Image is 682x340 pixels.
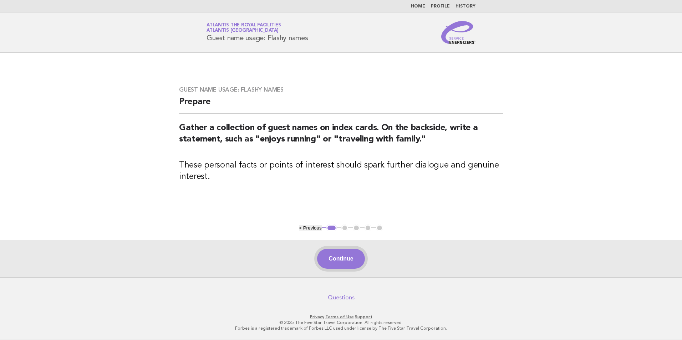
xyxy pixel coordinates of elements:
a: Atlantis The Royal FacilitiesAtlantis [GEOGRAPHIC_DATA] [207,23,281,33]
a: Questions [328,294,355,301]
h1: Guest name usage: Flashy names [207,23,308,42]
img: Service Energizers [441,21,475,44]
h3: Guest name usage: Flashy names [179,86,503,93]
a: History [455,4,475,9]
a: Home [411,4,425,9]
button: 1 [326,225,337,232]
p: · · [123,314,559,320]
h2: Gather a collection of guest names on index cards. On the backside, write a statement, such as "e... [179,122,503,151]
p: © 2025 The Five Star Travel Corporation. All rights reserved. [123,320,559,325]
h3: These personal facts or points of interest should spark further dialogue and genuine interest. [179,160,503,182]
button: Continue [317,249,365,269]
a: Terms of Use [325,314,354,319]
a: Support [355,314,372,319]
a: Profile [431,4,450,9]
span: Atlantis [GEOGRAPHIC_DATA] [207,29,279,33]
p: Forbes is a registered trademark of Forbes LLC used under license by The Five Star Travel Corpora... [123,325,559,331]
a: Privacy [310,314,324,319]
button: < Previous [299,225,321,231]
h2: Prepare [179,96,503,114]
